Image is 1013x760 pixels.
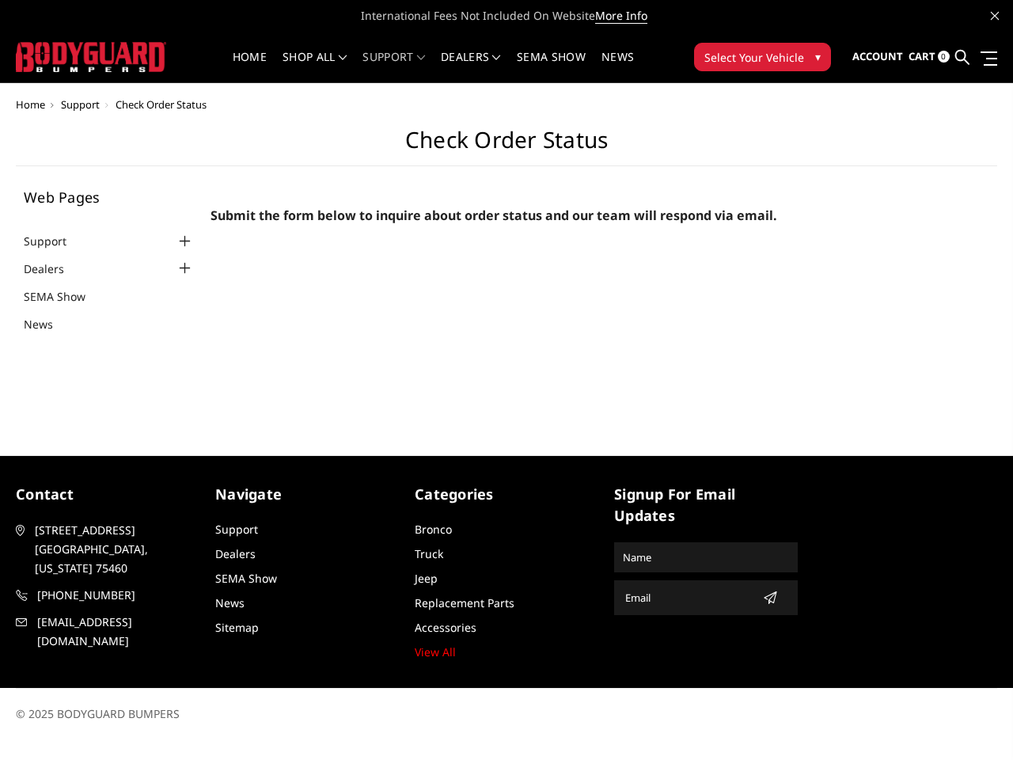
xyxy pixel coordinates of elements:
[215,546,256,561] a: Dealers
[16,484,199,505] h5: contact
[16,42,166,71] img: BODYGUARD BUMPERS
[619,585,757,610] input: Email
[595,8,647,24] a: More Info
[24,316,73,332] a: News
[694,43,831,71] button: Select Your Vehicle
[852,49,903,63] span: Account
[938,51,950,63] span: 0
[16,127,997,166] h1: Check Order Status
[415,571,438,586] a: Jeep
[815,48,821,65] span: ▾
[24,260,84,277] a: Dealers
[16,97,45,112] a: Home
[415,620,476,635] a: Accessories
[116,97,207,112] span: Check Order Status
[24,288,105,305] a: SEMA Show
[601,51,634,82] a: News
[415,522,452,537] a: Bronco
[37,613,199,651] span: [EMAIL_ADDRESS][DOMAIN_NAME]
[415,644,456,659] a: View All
[909,49,935,63] span: Cart
[37,586,199,605] span: [PHONE_NUMBER]
[362,51,425,82] a: Support
[215,595,245,610] a: News
[614,484,798,526] h5: signup for email updates
[415,546,443,561] a: Truck
[24,190,195,204] h5: Web Pages
[415,595,514,610] a: Replacement Parts
[283,51,347,82] a: shop all
[441,51,501,82] a: Dealers
[24,233,86,249] a: Support
[617,545,795,570] input: Name
[215,620,259,635] a: Sitemap
[704,49,804,66] span: Select Your Vehicle
[16,586,199,605] a: [PHONE_NUMBER]
[909,36,950,78] a: Cart 0
[215,522,258,537] a: Support
[852,36,903,78] a: Account
[61,97,100,112] a: Support
[517,51,586,82] a: SEMA Show
[215,571,277,586] a: SEMA Show
[233,51,267,82] a: Home
[16,706,180,721] span: © 2025 BODYGUARD BUMPERS
[211,207,777,224] span: Submit the form below to inquire about order status and our team will respond via email.
[16,613,199,651] a: [EMAIL_ADDRESS][DOMAIN_NAME]
[415,484,598,505] h5: Categories
[35,521,196,578] span: [STREET_ADDRESS] [GEOGRAPHIC_DATA], [US_STATE] 75460
[215,484,399,505] h5: Navigate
